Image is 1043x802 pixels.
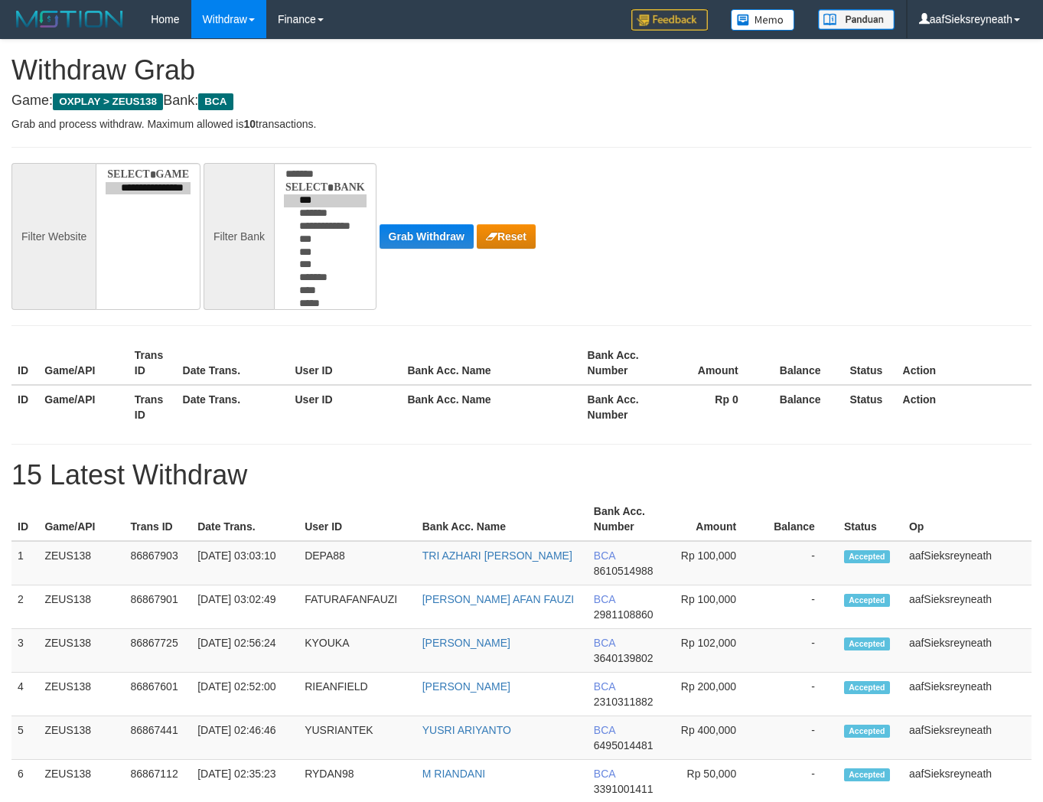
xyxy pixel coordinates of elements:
[903,673,1032,716] td: aafSieksreyneath
[191,673,298,716] td: [DATE] 02:52:00
[671,341,761,385] th: Amount
[401,385,581,429] th: Bank Acc. Name
[673,585,759,629] td: Rp 100,000
[298,716,416,760] td: YUSRIANTEK
[844,594,890,607] span: Accepted
[11,116,1032,132] p: Grab and process withdraw. Maximum allowed is transactions.
[191,716,298,760] td: [DATE] 02:46:46
[124,541,191,585] td: 86867903
[631,9,708,31] img: Feedback.jpg
[243,118,256,130] strong: 10
[759,497,838,541] th: Balance
[380,224,474,249] button: Grab Withdraw
[298,673,416,716] td: RIEANFIELD
[38,497,124,541] th: Game/API
[416,497,588,541] th: Bank Acc. Name
[38,716,124,760] td: ZEUS138
[594,593,615,605] span: BCA
[673,541,759,585] td: Rp 100,000
[191,585,298,629] td: [DATE] 03:02:49
[38,673,124,716] td: ZEUS138
[594,680,615,693] span: BCA
[191,541,298,585] td: [DATE] 03:03:10
[759,585,838,629] td: -
[594,739,654,751] span: 6495014481
[759,541,838,585] td: -
[11,541,38,585] td: 1
[124,673,191,716] td: 86867601
[191,497,298,541] th: Date Trans.
[594,565,654,577] span: 8610514988
[818,9,895,30] img: panduan.png
[844,725,890,738] span: Accepted
[671,385,761,429] th: Rp 0
[177,341,289,385] th: Date Trans.
[844,681,890,694] span: Accepted
[204,163,274,310] div: Filter Bank
[11,497,38,541] th: ID
[11,93,1032,109] h4: Game: Bank:
[594,768,615,780] span: BCA
[124,497,191,541] th: Trans ID
[289,385,402,429] th: User ID
[298,585,416,629] td: FATURAFANFAUZI
[673,716,759,760] td: Rp 400,000
[761,341,844,385] th: Balance
[129,341,177,385] th: Trans ID
[38,341,129,385] th: Game/API
[198,93,233,110] span: BCA
[594,652,654,664] span: 3640139802
[903,629,1032,673] td: aafSieksreyneath
[53,93,163,110] span: OXPLAY > ZEUS138
[38,541,124,585] td: ZEUS138
[594,637,615,649] span: BCA
[422,724,511,736] a: YUSRI ARIYANTO
[422,549,572,562] a: TRI AZHARI [PERSON_NAME]
[582,385,672,429] th: Bank Acc. Number
[844,341,897,385] th: Status
[177,385,289,429] th: Date Trans.
[298,629,416,673] td: KYOUKA
[477,224,536,249] button: Reset
[844,768,890,781] span: Accepted
[38,629,124,673] td: ZEUS138
[759,716,838,760] td: -
[422,768,485,780] a: M RIANDANI
[11,673,38,716] td: 4
[844,637,890,650] span: Accepted
[897,385,1032,429] th: Action
[903,716,1032,760] td: aafSieksreyneath
[124,585,191,629] td: 86867901
[673,629,759,673] td: Rp 102,000
[903,585,1032,629] td: aafSieksreyneath
[289,341,402,385] th: User ID
[38,385,129,429] th: Game/API
[897,341,1032,385] th: Action
[129,385,177,429] th: Trans ID
[422,593,574,605] a: [PERSON_NAME] AFAN FAUZI
[582,341,672,385] th: Bank Acc. Number
[844,385,897,429] th: Status
[903,497,1032,541] th: Op
[11,585,38,629] td: 2
[11,385,38,429] th: ID
[11,460,1032,491] h1: 15 Latest Withdraw
[903,541,1032,585] td: aafSieksreyneath
[11,341,38,385] th: ID
[731,9,795,31] img: Button%20Memo.svg
[594,608,654,621] span: 2981108860
[844,550,890,563] span: Accepted
[594,696,654,708] span: 2310311882
[298,541,416,585] td: DEPA88
[759,673,838,716] td: -
[38,585,124,629] td: ZEUS138
[298,497,416,541] th: User ID
[422,680,510,693] a: [PERSON_NAME]
[124,716,191,760] td: 86867441
[191,629,298,673] td: [DATE] 02:56:24
[761,385,844,429] th: Balance
[673,673,759,716] td: Rp 200,000
[594,724,615,736] span: BCA
[594,549,615,562] span: BCA
[11,8,128,31] img: MOTION_logo.png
